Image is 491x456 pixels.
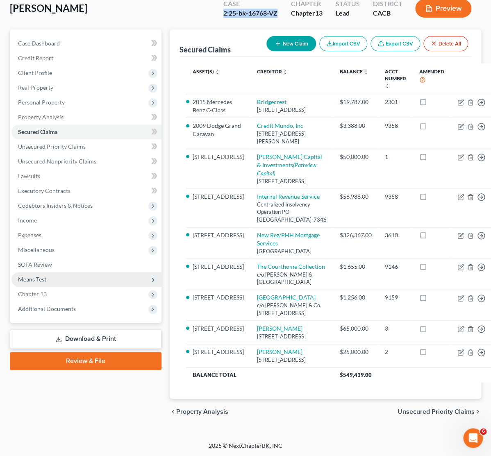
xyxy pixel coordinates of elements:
[257,122,303,129] a: Credit Mundo, Inc
[257,333,327,340] div: [STREET_ADDRESS]
[10,329,161,349] a: Download & Print
[10,352,161,370] a: Review & File
[18,113,64,120] span: Property Analysis
[193,193,244,201] li: [STREET_ADDRESS]
[11,257,161,272] a: SOFA Review
[18,202,93,209] span: Codebtors Insiders & Notices
[215,70,220,75] i: unfold_more
[340,231,372,239] div: $326,367.00
[385,122,406,130] div: 9358
[193,293,244,302] li: [STREET_ADDRESS]
[385,193,406,201] div: 9358
[257,356,327,364] div: [STREET_ADDRESS]
[193,98,244,114] li: 2015 Mercedes Benz C-Class
[18,158,96,165] span: Unsecured Nonpriority Claims
[18,261,52,268] span: SOFA Review
[49,441,442,456] div: 2025 © NextChapterBK, INC
[335,9,359,18] div: Lead
[257,271,327,286] div: c/o [PERSON_NAME] & [GEOGRAPHIC_DATA]
[18,276,46,283] span: Means Test
[18,40,60,47] span: Case Dashboard
[257,201,327,224] div: Centralized Insolvency Operation PO [GEOGRAPHIC_DATA]-7346
[398,408,481,415] button: Unsecured Priority Claims chevron_right
[170,408,228,415] button: chevron_left Property Analysis
[257,247,327,255] div: [GEOGRAPHIC_DATA]
[11,125,161,139] a: Secured Claims
[319,36,367,51] button: Import CSV
[180,45,231,54] div: Secured Claims
[18,290,47,297] span: Chapter 13
[18,84,53,91] span: Real Property
[18,69,52,76] span: Client Profile
[193,263,244,271] li: [STREET_ADDRESS]
[340,153,372,161] div: $50,000.00
[11,139,161,154] a: Unsecured Priority Claims
[11,110,161,125] a: Property Analysis
[373,9,402,18] div: CACB
[257,231,320,247] a: New Rez/PHH Mortgage Services
[18,187,70,194] span: Executory Contracts
[340,372,372,378] span: $549,439.00
[193,153,244,161] li: [STREET_ADDRESS]
[257,98,286,105] a: Bridgecrest
[340,348,372,356] div: $25,000.00
[186,368,333,382] th: Balance Total
[257,161,316,177] i: (Pathview Capital)
[385,348,406,356] div: 2
[385,263,406,271] div: 9146
[11,184,161,198] a: Executory Contracts
[340,193,372,201] div: $56,986.00
[398,408,475,415] span: Unsecured Priority Claims
[223,9,277,18] div: 2:25-bk-16768-VZ
[385,231,406,239] div: 3610
[385,153,406,161] div: 1
[385,68,406,88] a: Acct Number unfold_more
[257,153,322,177] a: [PERSON_NAME] Capital & Investments(Pathview Capital)
[193,122,244,138] li: 2009 Dodge Grand Caravan
[315,9,322,17] span: 13
[10,2,87,14] span: [PERSON_NAME]
[193,348,244,356] li: [STREET_ADDRESS]
[340,122,372,130] div: $3,388.00
[18,305,76,312] span: Additional Documents
[385,324,406,333] div: 3
[257,302,327,317] div: c/o [PERSON_NAME] & Co. [STREET_ADDRESS]
[480,428,486,435] span: 6
[193,231,244,239] li: [STREET_ADDRESS]
[18,172,40,179] span: Lawsuits
[340,293,372,302] div: $1,256.00
[170,408,176,415] i: chevron_left
[257,325,302,332] a: [PERSON_NAME]
[11,154,161,169] a: Unsecured Nonpriority Claims
[463,428,483,448] iframe: Intercom live chat
[257,263,325,270] a: The Courthome Collection
[423,36,468,51] button: Delete All
[340,324,372,333] div: $65,000.00
[11,36,161,51] a: Case Dashboard
[176,408,228,415] span: Property Analysis
[18,128,57,135] span: Secured Claims
[18,54,53,61] span: Credit Report
[11,169,161,184] a: Lawsuits
[340,263,372,271] div: $1,655.00
[266,36,316,51] button: New Claim
[11,51,161,66] a: Credit Report
[291,9,322,18] div: Chapter
[18,143,86,150] span: Unsecured Priority Claims
[257,348,302,355] a: [PERSON_NAME]
[364,70,368,75] i: unfold_more
[257,177,327,185] div: [STREET_ADDRESS]
[385,293,406,302] div: 9159
[340,68,368,75] a: Balance unfold_more
[385,84,390,88] i: unfold_more
[257,130,327,145] div: [STREET_ADDRESS][PERSON_NAME]
[193,68,220,75] a: Asset(s) unfold_more
[283,70,288,75] i: unfold_more
[340,98,372,106] div: $19,787.00
[385,98,406,106] div: 2301
[18,246,55,253] span: Miscellaneous
[193,324,244,333] li: [STREET_ADDRESS]
[257,68,288,75] a: Creditor unfold_more
[257,294,316,301] a: [GEOGRAPHIC_DATA]
[18,99,65,106] span: Personal Property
